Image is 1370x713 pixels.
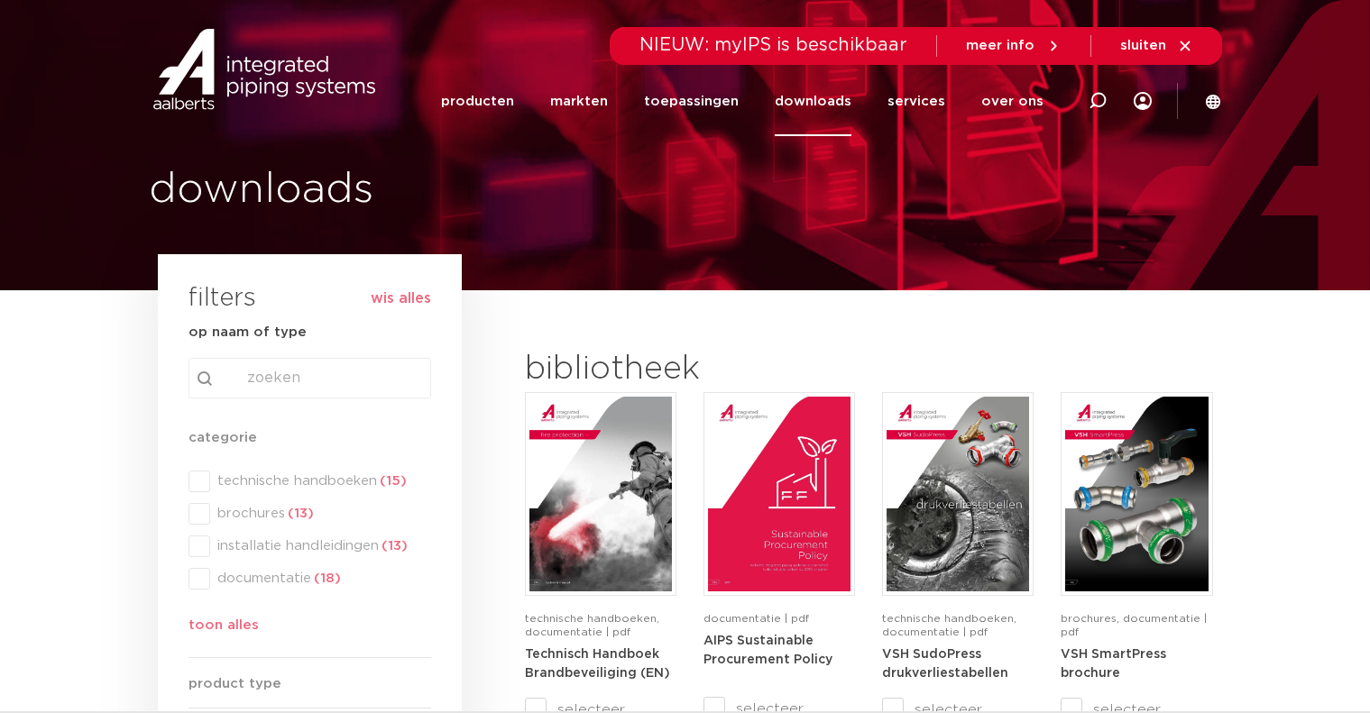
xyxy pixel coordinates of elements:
strong: VSH SudoPress drukverliestabellen [882,648,1008,681]
a: Technisch Handboek Brandbeveiliging (EN) [525,647,670,681]
strong: Technisch Handboek Brandbeveiliging (EN) [525,648,670,681]
nav: Menu [441,67,1044,136]
span: meer info [966,39,1034,52]
a: AIPS Sustainable Procurement Policy [703,634,832,667]
h1: downloads [149,161,676,219]
img: VSH-SmartPress_A4Brochure-5008016-2023_2.0_NL-pdf.jpg [1065,397,1208,591]
a: VSH SmartPress brochure [1061,647,1166,681]
a: producten [441,67,514,136]
strong: VSH SmartPress brochure [1061,648,1166,681]
a: services [887,67,945,136]
a: toepassingen [644,67,739,136]
a: VSH SudoPress drukverliestabellen [882,647,1008,681]
h2: bibliotheek [525,348,846,391]
a: downloads [775,67,851,136]
span: technische handboeken, documentatie | pdf [882,613,1016,637]
img: Aips_A4Sustainable-Procurement-Policy_5011446_EN-pdf.jpg [708,397,851,591]
a: meer info [966,38,1062,54]
span: documentatie | pdf [703,613,809,624]
span: NIEUW: myIPS is beschikbaar [639,36,907,54]
span: sluiten [1120,39,1166,52]
a: markten [550,67,608,136]
img: FireProtection_A4TM_5007915_2025_2.0_EN-pdf.jpg [529,397,672,591]
h3: filters [188,278,256,321]
span: technische handboeken, documentatie | pdf [525,613,659,637]
span: brochures, documentatie | pdf [1061,613,1207,637]
img: VSH-SudoPress_A4PLT_5007706_2024-2.0_NL-pdf.jpg [887,397,1029,591]
a: sluiten [1120,38,1193,54]
a: over ons [981,67,1044,136]
strong: op naam of type [188,325,307,339]
strong: AIPS Sustainable Procurement Policy [703,635,832,667]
